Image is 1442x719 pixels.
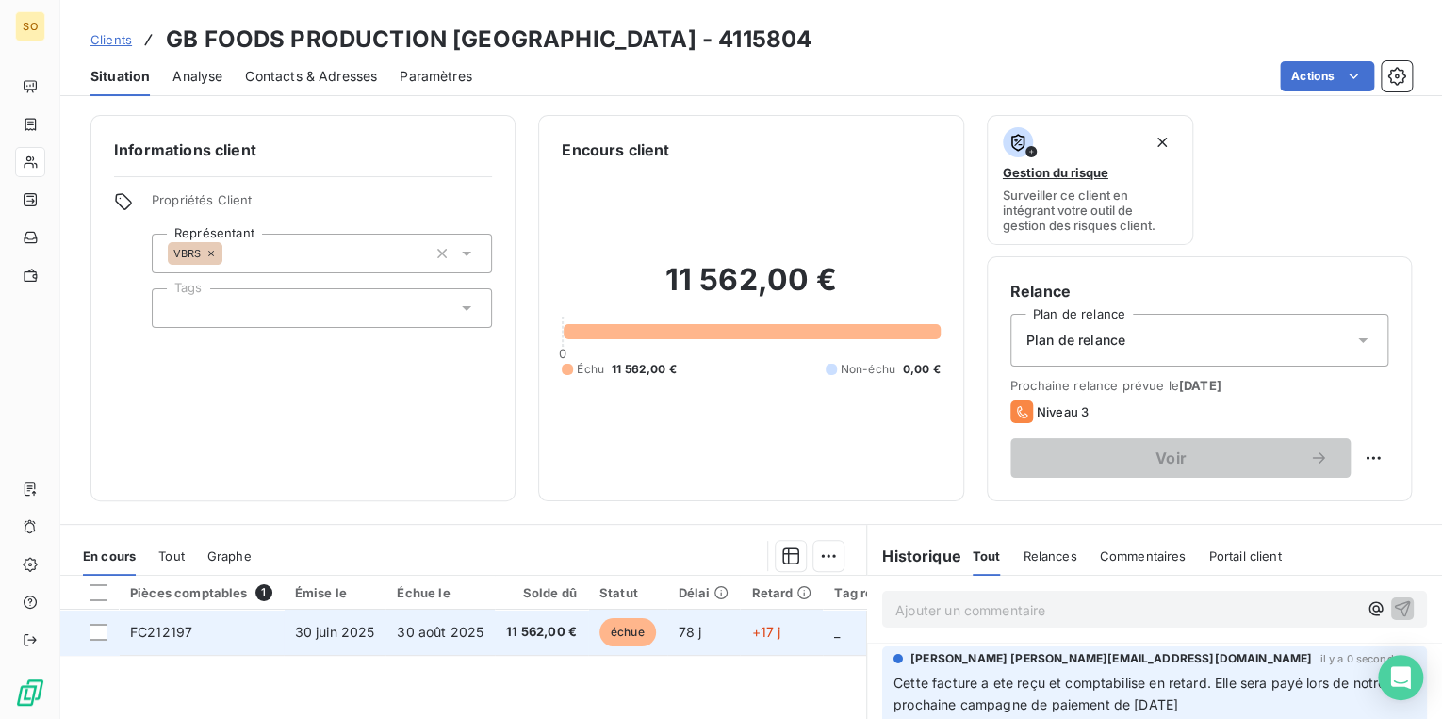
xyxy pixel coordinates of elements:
div: Open Intercom Messenger [1378,655,1423,700]
span: Tout [973,548,1001,564]
div: Émise le [295,585,375,600]
span: +17 j [751,624,780,640]
img: Logo LeanPay [15,678,45,708]
input: Ajouter une valeur [222,245,238,262]
span: Surveiller ce client en intégrant votre outil de gestion des risques client. [1003,188,1178,233]
h6: Encours client [562,139,669,161]
span: Paramètres [400,67,472,86]
span: VBRS [173,248,202,259]
span: Gestion du risque [1003,165,1108,180]
div: Retard [751,585,811,600]
span: Propriétés Client [152,192,492,219]
span: Relances [1023,548,1076,564]
div: Solde dû [506,585,577,600]
span: Contacts & Adresses [245,67,377,86]
div: Tag relance [834,585,930,600]
span: _ [834,624,840,640]
div: Pièces comptables [130,584,272,601]
h6: Historique [867,545,961,567]
span: 78 j [679,624,702,640]
span: Portail client [1208,548,1281,564]
h6: Relance [1010,280,1388,302]
button: Gestion du risqueSurveiller ce client en intégrant votre outil de gestion des risques client. [987,115,1194,245]
span: échue [599,618,656,646]
span: Non-échu [841,361,895,378]
span: [PERSON_NAME] [PERSON_NAME][EMAIL_ADDRESS][DOMAIN_NAME] [910,650,1312,667]
span: Analyse [172,67,222,86]
span: 1 [255,584,272,601]
span: 11 562,00 € [506,623,577,642]
span: Voir [1033,450,1309,466]
span: Échu [577,361,604,378]
input: Ajouter une valeur [168,300,183,317]
span: Commentaires [1099,548,1186,564]
span: [DATE] [1179,378,1221,393]
span: Tout [158,548,185,564]
div: Statut [599,585,656,600]
span: FC212197 [130,624,192,640]
span: 30 juin 2025 [295,624,375,640]
span: En cours [83,548,136,564]
span: Plan de relance [1026,331,1125,350]
span: 11 562,00 € [612,361,677,378]
a: Clients [90,30,132,49]
div: Délai [679,585,729,600]
h6: Informations client [114,139,492,161]
div: SO [15,11,45,41]
button: Voir [1010,438,1351,478]
button: Actions [1280,61,1374,91]
span: Cette facture a ete reçu et comptabilise en retard. Elle sera payé lors de notre prochaine campag... [893,675,1389,712]
span: 30 août 2025 [397,624,483,640]
div: Échue le [397,585,483,600]
span: Situation [90,67,150,86]
span: Graphe [207,548,252,564]
span: 0 [559,346,566,361]
span: 0,00 € [903,361,941,378]
h2: 11 562,00 € [562,261,940,318]
span: Niveau 3 [1037,404,1089,419]
span: Clients [90,32,132,47]
h3: GB FOODS PRODUCTION [GEOGRAPHIC_DATA] - 4115804 [166,23,811,57]
span: Prochaine relance prévue le [1010,378,1388,393]
span: il y a 0 secondes [1319,653,1405,664]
